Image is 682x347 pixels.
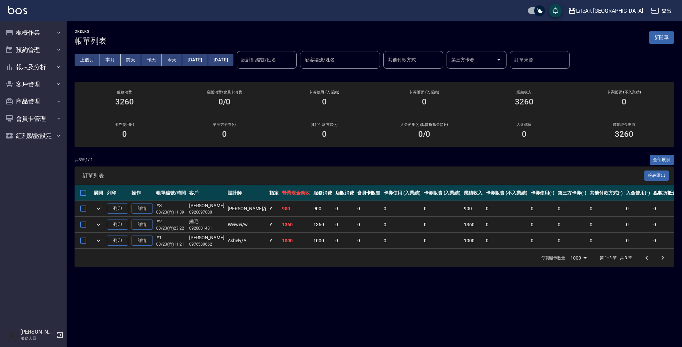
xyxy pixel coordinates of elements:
[422,97,427,106] h3: 0
[515,97,533,106] h3: 3260
[282,122,366,127] h2: 其他付款方式(-)
[588,185,625,201] th: 其他付款方式(-)
[356,185,382,201] th: 會員卡販賣
[189,202,224,209] div: [PERSON_NAME]
[8,6,27,14] img: Logo
[422,217,463,233] td: 0
[382,217,422,233] td: 0
[582,90,666,94] h2: 卡券販賣 (不入業績)
[83,172,644,179] span: 訂單列表
[556,201,588,217] td: 0
[649,34,674,40] a: 新開單
[156,225,186,231] p: 08/23 (六) 23:22
[121,54,141,66] button: 前天
[334,217,356,233] td: 0
[3,58,64,76] button: 報表及分析
[182,122,266,127] h2: 第三方卡券(-)
[189,225,224,231] p: 0928001431
[576,7,643,15] div: LifeArt [GEOGRAPHIC_DATA]
[75,157,93,163] p: 共 3 筆, 1 / 1
[484,217,529,233] td: 0
[83,90,167,94] h3: 服務消費
[189,218,224,225] div: 嬌毛
[189,241,224,247] p: 0976580662
[268,185,280,201] th: 指定
[382,122,466,127] h2: 入金使用(-) /點數折抵金額(-)
[156,241,186,247] p: 08/23 (六) 11:21
[226,201,268,217] td: [PERSON_NAME] /j
[182,54,208,66] button: [DATE]
[484,201,529,217] td: 0
[94,220,104,230] button: expand row
[556,217,588,233] td: 0
[75,54,100,66] button: 上個月
[3,76,64,93] button: 客戶管理
[624,201,652,217] td: 0
[462,185,484,201] th: 業績收入
[312,217,334,233] td: 1360
[482,90,566,94] h2: 業績收入
[649,31,674,44] button: 新開單
[3,24,64,41] button: 櫃檯作業
[20,329,54,335] h5: [PERSON_NAME]
[648,5,674,17] button: 登出
[382,185,422,201] th: 卡券使用 (入業績)
[382,90,466,94] h2: 卡券販賣 (入業績)
[3,110,64,127] button: 會員卡管理
[156,209,186,215] p: 08/23 (六) 11:39
[162,54,182,66] button: 今天
[541,255,565,261] p: 每頁顯示數量
[615,129,633,139] h3: 3260
[556,185,588,201] th: 第三方卡券(-)
[75,29,107,34] h2: ORDERS
[322,129,327,139] h3: 0
[132,220,153,230] a: 詳情
[522,129,526,139] h3: 0
[132,204,153,214] a: 詳情
[588,217,625,233] td: 0
[312,201,334,217] td: 900
[155,217,187,233] td: #2
[226,233,268,249] td: Ashely /A
[312,185,334,201] th: 服務消費
[588,201,625,217] td: 0
[105,185,130,201] th: 列印
[280,201,312,217] td: 900
[494,54,504,65] button: Open
[462,233,484,249] td: 1000
[75,36,107,46] h3: 帳單列表
[182,90,266,94] h2: 店販消費 /會員卡消費
[644,172,669,179] a: 報表匯出
[189,234,224,241] div: [PERSON_NAME]
[268,217,280,233] td: Y
[268,233,280,249] td: Y
[624,217,652,233] td: 0
[3,41,64,59] button: 預約管理
[83,122,167,127] h2: 卡券使用(-)
[132,236,153,246] a: 詳情
[107,236,128,246] button: 列印
[482,122,566,127] h2: 入金儲值
[3,93,64,110] button: 商品管理
[122,129,127,139] h3: 0
[155,201,187,217] td: #3
[187,185,226,201] th: 客戶
[382,201,422,217] td: 0
[422,201,463,217] td: 0
[222,129,227,139] h3: 0
[92,185,105,201] th: 展開
[356,217,382,233] td: 0
[282,90,366,94] h2: 卡券使用 (入業績)
[356,233,382,249] td: 0
[100,54,121,66] button: 本月
[462,217,484,233] td: 1360
[94,236,104,246] button: expand row
[130,185,155,201] th: 操作
[322,97,327,106] h3: 0
[107,204,128,214] button: 列印
[624,233,652,249] td: 0
[568,249,589,267] div: 1000
[529,217,556,233] td: 0
[280,185,312,201] th: 營業現金應收
[624,185,652,201] th: 入金使用(-)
